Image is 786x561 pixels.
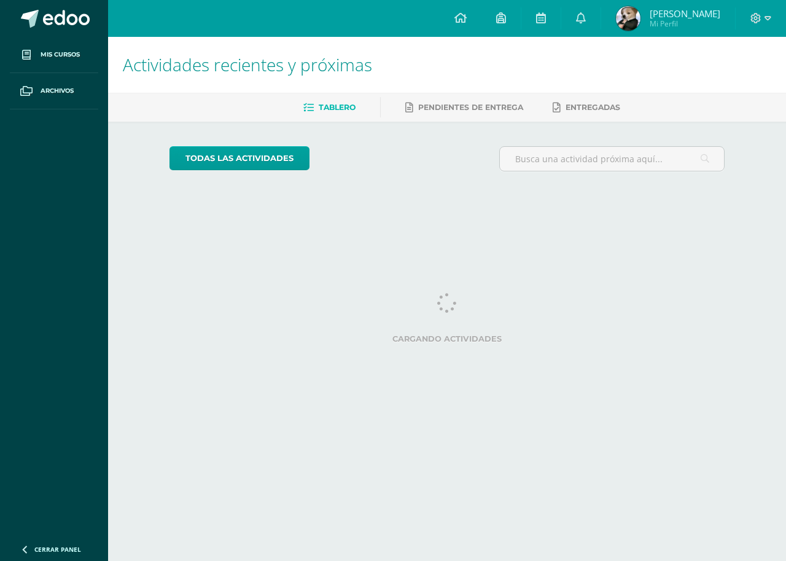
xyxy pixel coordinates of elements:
a: Pendientes de entrega [405,98,523,117]
a: Mis cursos [10,37,98,73]
img: 34f7943ea4c6b9a2f9c1008682206d6f.png [616,6,640,31]
a: Entregadas [553,98,620,117]
span: Mis cursos [41,50,80,60]
span: Mi Perfil [650,18,720,29]
span: [PERSON_NAME] [650,7,720,20]
span: Cerrar panel [34,545,81,554]
label: Cargando actividades [169,334,725,343]
span: Pendientes de entrega [418,103,523,112]
span: Tablero [319,103,356,112]
span: Entregadas [566,103,620,112]
a: todas las Actividades [169,146,309,170]
input: Busca una actividad próxima aquí... [500,147,725,171]
span: Archivos [41,86,74,96]
a: Archivos [10,73,98,109]
a: Tablero [303,98,356,117]
span: Actividades recientes y próximas [123,53,372,76]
